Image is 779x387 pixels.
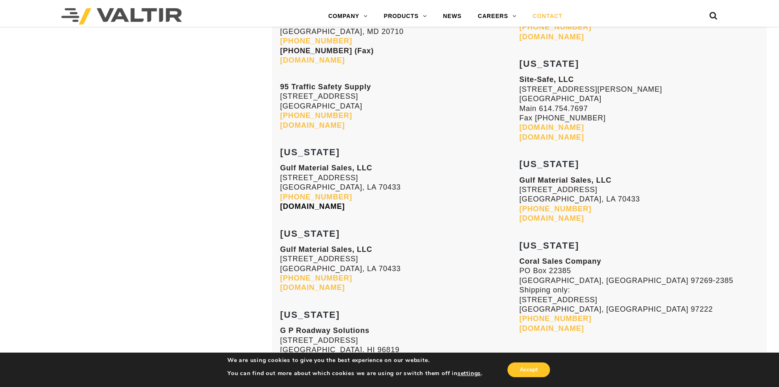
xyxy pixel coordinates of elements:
[280,164,372,172] strong: Gulf Material Sales, LLC
[227,370,483,377] p: You can find out more about which cookies we are using or switch them off in .
[280,147,340,157] strong: [US_STATE]
[280,121,345,129] a: [DOMAIN_NAME]
[61,8,182,25] img: Valtir
[280,326,519,383] p: [STREET_ADDRESS] [GEOGRAPHIC_DATA], HI 96819
[519,205,591,213] a: [PHONE_NUMBER]
[280,56,345,64] a: [DOMAIN_NAME]
[519,159,579,169] strong: [US_STATE]
[519,324,584,333] a: [DOMAIN_NAME]
[280,37,352,45] a: [PHONE_NUMBER]
[519,176,611,184] strong: Gulf Material Sales, LLC
[470,8,525,25] a: CAREERS
[280,229,340,239] strong: [US_STATE]
[280,73,519,130] p: [STREET_ADDRESS] [GEOGRAPHIC_DATA]
[519,133,584,141] a: [DOMAIN_NAME]
[280,163,519,211] p: [STREET_ADDRESS] [GEOGRAPHIC_DATA], LA 70433
[376,8,435,25] a: PRODUCTS
[458,370,481,377] button: settings
[280,274,352,282] a: [PHONE_NUMBER]
[519,123,584,131] a: [DOMAIN_NAME]
[280,111,352,120] a: [PHONE_NUMBER]
[519,214,584,222] a: [DOMAIN_NAME]
[227,357,483,364] p: We are using cookies to give you the best experience on our website.
[435,8,469,25] a: NEWS
[280,310,340,320] strong: [US_STATE]
[280,193,352,201] a: [PHONE_NUMBER]
[519,59,579,69] strong: [US_STATE]
[507,362,550,377] button: Accept
[519,33,584,41] a: [DOMAIN_NAME]
[280,83,371,91] strong: 95 Traffic Safety Supply
[280,245,519,293] p: [STREET_ADDRESS] [GEOGRAPHIC_DATA], LA 70433
[280,245,372,253] strong: Gulf Material Sales, LLC
[519,23,591,31] a: [PHONE_NUMBER]
[280,283,345,292] a: [DOMAIN_NAME]
[519,75,574,84] strong: Site-Safe, LLC
[519,176,759,224] p: [STREET_ADDRESS] [GEOGRAPHIC_DATA], LA 70433
[519,315,591,323] a: [PHONE_NUMBER]
[519,75,759,142] p: [STREET_ADDRESS][PERSON_NAME] [GEOGRAPHIC_DATA] Main 614.754.7697 Fax [PHONE_NUMBER]
[519,257,601,265] strong: Coral Sales Company
[280,202,345,210] a: [DOMAIN_NAME]
[320,8,376,25] a: COMPANY
[519,257,759,333] p: PO Box 22385 [GEOGRAPHIC_DATA], [GEOGRAPHIC_DATA] 97269-2385 Shipping only: [STREET_ADDRESS] [GEO...
[524,8,570,25] a: CONTACT
[280,326,370,335] strong: G P Roadway Solutions
[519,240,579,251] strong: [US_STATE]
[280,47,374,55] strong: [PHONE_NUMBER] (Fax)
